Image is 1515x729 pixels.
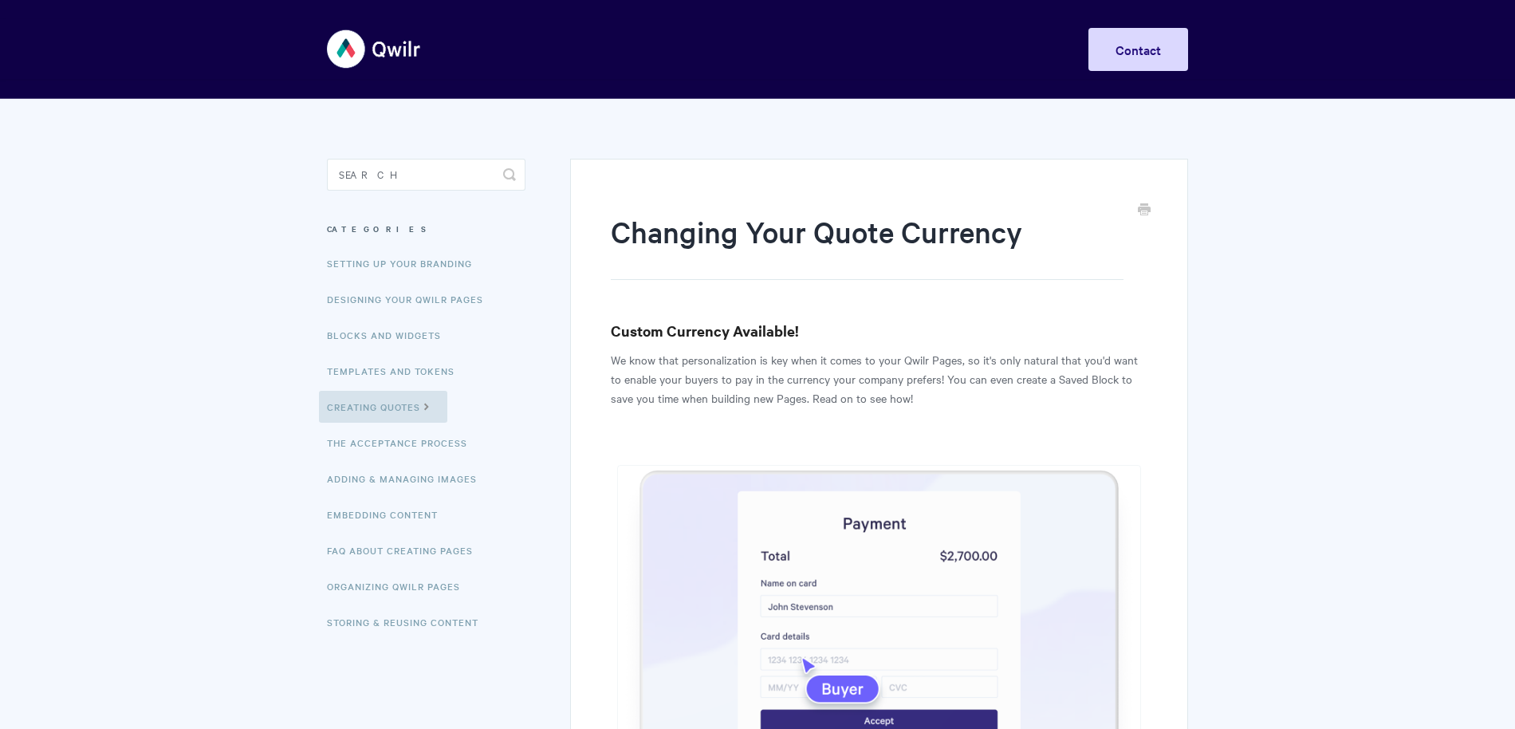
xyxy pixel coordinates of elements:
[327,19,422,79] img: Qwilr Help Center
[327,247,484,279] a: Setting up your Branding
[327,463,489,495] a: Adding & Managing Images
[327,283,495,315] a: Designing Your Qwilr Pages
[327,215,525,243] h3: Categories
[611,211,1123,280] h1: Changing Your Quote Currency
[327,570,472,602] a: Organizing Qwilr Pages
[611,320,1147,342] h3: Custom Currency Available!
[1138,202,1151,219] a: Print this Article
[327,355,466,387] a: Templates and Tokens
[327,606,490,638] a: Storing & Reusing Content
[611,350,1147,408] p: We know that personalization is key when it comes to your Qwilr Pages, so it's only natural that ...
[327,534,485,566] a: FAQ About Creating Pages
[327,498,450,530] a: Embedding Content
[327,427,479,459] a: The Acceptance Process
[1088,28,1188,71] a: Contact
[327,319,453,351] a: Blocks and Widgets
[319,391,447,423] a: Creating Quotes
[327,159,525,191] input: Search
